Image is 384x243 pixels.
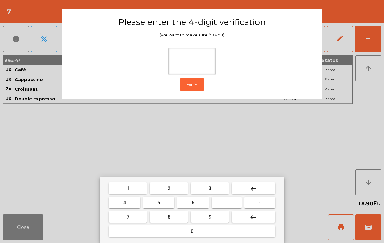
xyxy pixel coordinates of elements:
[127,214,129,220] span: 7
[191,229,193,234] span: 0
[109,225,275,237] button: 0
[123,200,126,205] span: 4
[158,200,160,205] span: 5
[109,211,147,223] button: 7
[168,214,170,220] span: 8
[250,213,257,221] mat-icon: keyboard_return
[177,197,209,208] button: 6
[168,186,170,191] span: 2
[160,33,224,37] span: (we want to make sure it's you)
[209,186,211,191] span: 3
[150,211,188,223] button: 8
[180,78,204,91] button: Verify
[143,197,174,208] button: 5
[259,200,261,205] span: -
[209,214,211,220] span: 9
[109,182,147,194] button: 1
[192,200,194,205] span: 6
[127,186,129,191] span: 1
[250,185,257,193] mat-icon: keyboard_backspace
[150,182,188,194] button: 2
[244,197,275,208] button: -
[191,211,229,223] button: 9
[191,182,229,194] button: 3
[109,197,140,208] button: 4
[75,17,309,27] h3: Please enter the 4-digit verification
[226,200,227,205] span: .
[212,197,242,208] button: .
